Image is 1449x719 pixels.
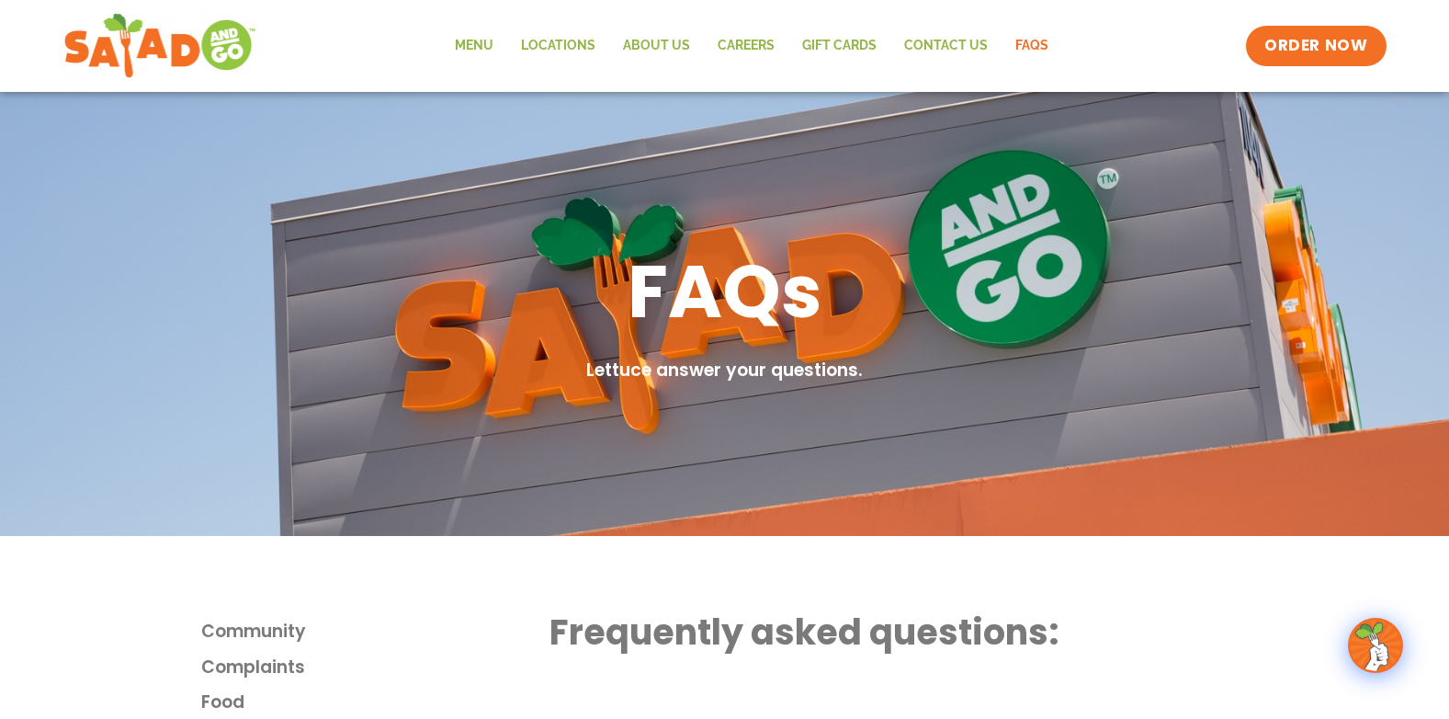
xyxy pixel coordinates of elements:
[201,619,550,645] a: Community
[1264,35,1367,57] span: ORDER NOW
[788,25,890,67] a: GIFT CARDS
[201,690,244,716] span: Food
[441,25,507,67] a: Menu
[628,244,822,339] h1: FAQs
[201,619,306,645] span: Community
[201,690,550,716] a: Food
[586,358,863,384] h2: Lettuce answer your questions.
[441,25,1062,67] nav: Menu
[201,655,305,681] span: Complaints
[1350,620,1401,671] img: wpChatIcon
[201,655,550,681] a: Complaints
[549,610,1248,655] h2: Frequently asked questions:
[507,25,609,67] a: Locations
[704,25,788,67] a: Careers
[890,25,1002,67] a: Contact Us
[63,9,257,83] img: new-SAG-logo-768×292
[1002,25,1062,67] a: FAQs
[1246,26,1386,66] a: ORDER NOW
[609,25,704,67] a: About Us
